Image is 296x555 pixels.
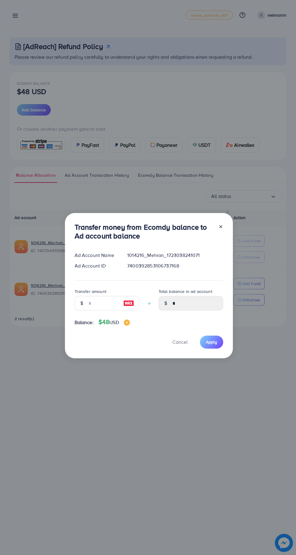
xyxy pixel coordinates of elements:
[159,288,212,294] label: Total balance in ad account
[122,262,228,269] div: 7400392853106737168
[172,339,188,345] span: Cancel
[98,318,130,326] h4: $48
[123,300,134,307] img: image
[75,223,214,240] h3: Transfer money from Ecomdy balance to Ad account balance
[75,288,106,294] label: Transfer amount
[70,252,123,259] div: Ad Account Name
[122,252,228,259] div: 1014216_Mehran_1723038241071
[165,336,195,349] button: Cancel
[124,320,130,326] img: image
[206,339,217,345] span: Apply
[70,262,123,269] div: Ad Account ID
[109,319,119,326] span: USD
[200,336,223,349] button: Apply
[75,319,94,326] span: Balance:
